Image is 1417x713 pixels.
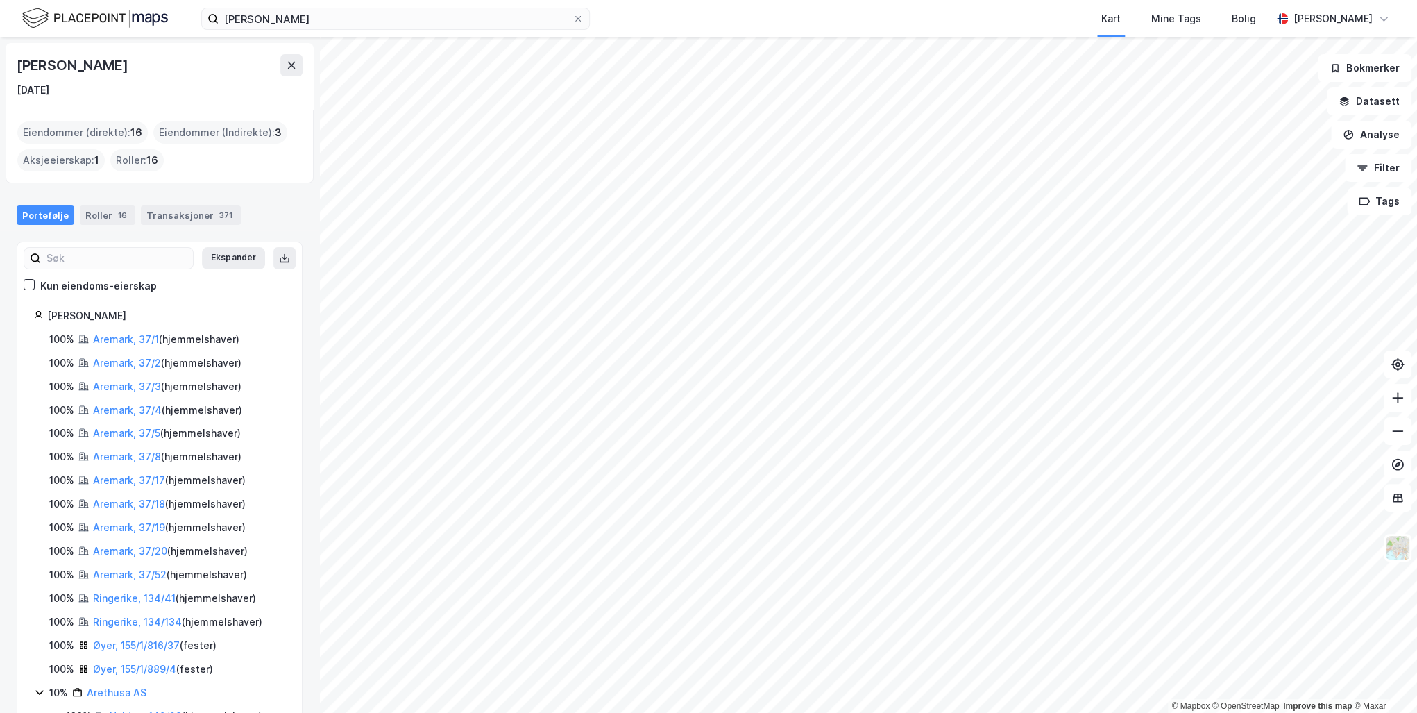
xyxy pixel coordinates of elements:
div: 100% [49,567,74,583]
input: Søk på adresse, matrikkel, gårdeiere, leietakere eller personer [219,8,572,29]
iframe: Chat Widget [1348,646,1417,713]
button: Datasett [1327,87,1411,115]
span: 16 [146,152,158,169]
div: ( hjemmelshaver ) [93,590,256,607]
img: Z [1384,535,1411,561]
div: 16 [115,208,130,222]
div: 100% [49,590,74,607]
a: Aremark, 37/2 [93,357,161,369]
button: Bokmerker [1318,54,1411,82]
a: Aremark, 37/8 [93,451,161,462]
button: Filter [1345,154,1411,182]
div: Bolig [1232,10,1256,27]
a: Aremark, 37/1 [93,333,159,345]
a: Ringerike, 134/134 [93,616,182,628]
div: Roller : [110,149,164,171]
div: ( hjemmelshaver ) [93,519,246,536]
div: ( hjemmelshaver ) [93,567,247,583]
a: Aremark, 37/4 [93,404,162,416]
div: 10% [49,685,68,701]
div: Mine Tags [1151,10,1201,27]
div: ( hjemmelshaver ) [93,378,241,395]
a: Øyer, 155/1/816/37 [93,639,180,651]
div: ( fester ) [93,661,213,678]
div: 100% [49,614,74,630]
button: Ekspander [202,247,265,269]
div: Portefølje [17,205,74,225]
a: Aremark, 37/52 [93,569,167,580]
div: ( fester ) [93,637,217,654]
div: ( hjemmelshaver ) [93,472,246,489]
span: 3 [275,124,282,141]
a: OpenStreetMap [1212,701,1280,711]
div: ( hjemmelshaver ) [93,496,246,512]
div: 371 [217,208,235,222]
input: Søk [41,248,193,269]
a: Aremark, 37/5 [93,427,160,439]
div: 100% [49,472,74,489]
div: ( hjemmelshaver ) [93,425,241,442]
a: Aremark, 37/20 [93,545,167,557]
button: Analyse [1331,121,1411,149]
a: Aremark, 37/19 [93,521,165,533]
a: Improve this map [1283,701,1352,711]
div: Aksjeeierskap : [17,149,105,171]
img: logo.f888ab2527a4732fd821a326f86c7f29.svg [22,6,168,31]
div: ( hjemmelshaver ) [93,448,241,465]
div: 100% [49,402,74,419]
div: 100% [49,448,74,465]
div: [PERSON_NAME] [1293,10,1373,27]
div: 100% [49,661,74,678]
div: ( hjemmelshaver ) [93,355,241,371]
div: ( hjemmelshaver ) [93,614,262,630]
div: 100% [49,519,74,536]
div: Eiendommer (direkte) : [17,121,148,144]
div: Eiendommer (Indirekte) : [153,121,287,144]
div: Transaksjoner [141,205,241,225]
div: Kontrollprogram for chat [1348,646,1417,713]
a: Mapbox [1171,701,1210,711]
a: Aremark, 37/3 [93,380,161,392]
div: [PERSON_NAME] [47,308,285,324]
a: Aremark, 37/17 [93,474,165,486]
div: 100% [49,378,74,395]
div: 100% [49,425,74,442]
div: Kun eiendoms-eierskap [40,278,157,294]
div: 100% [49,496,74,512]
div: Kart [1101,10,1121,27]
div: [DATE] [17,82,49,99]
div: ( hjemmelshaver ) [93,331,239,348]
button: Tags [1347,187,1411,215]
span: 16 [130,124,142,141]
div: ( hjemmelshaver ) [93,543,248,560]
a: Øyer, 155/1/889/4 [93,663,176,675]
span: 1 [94,152,99,169]
a: Aremark, 37/18 [93,498,165,510]
div: 100% [49,355,74,371]
div: 100% [49,331,74,348]
div: Roller [80,205,135,225]
div: ( hjemmelshaver ) [93,402,242,419]
div: 100% [49,637,74,654]
a: Arethusa AS [87,687,146,698]
div: [PERSON_NAME] [17,54,130,76]
div: 100% [49,543,74,560]
a: Ringerike, 134/41 [93,592,176,604]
